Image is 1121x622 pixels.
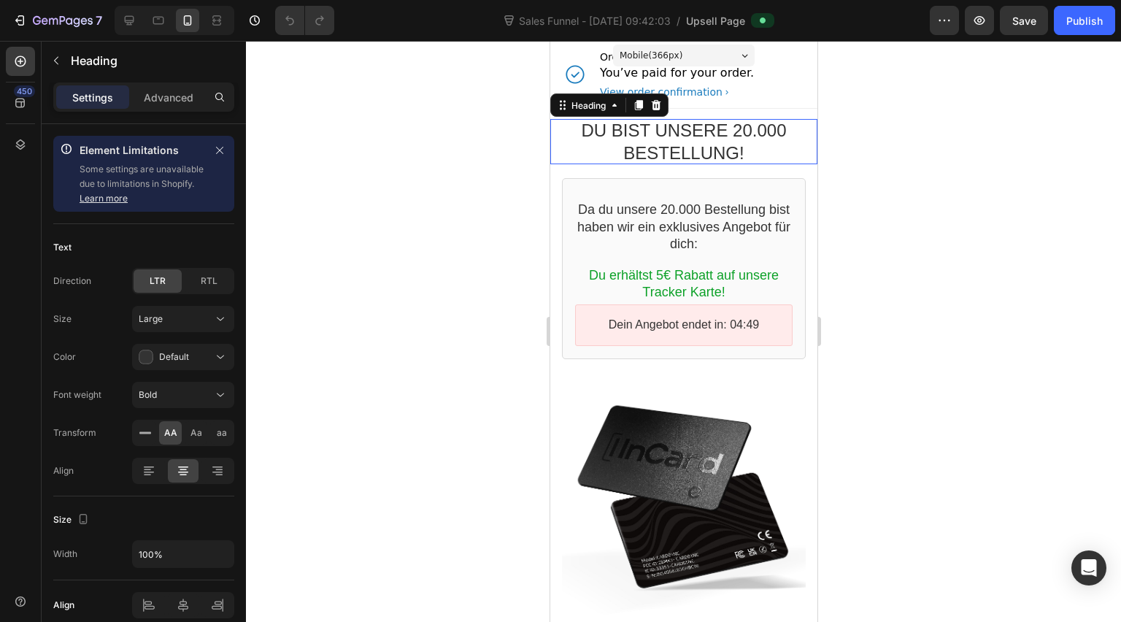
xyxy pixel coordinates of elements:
span: Upsell Page [686,13,745,28]
p: Advanced [144,90,193,105]
div: Width [53,548,77,561]
button: Default [132,344,234,370]
button: Large [132,306,234,332]
button: Publish [1054,6,1115,35]
div: Transform [53,426,96,439]
span: Sales Funnel - [DATE] 09:42:03 [516,13,674,28]
span: AA [164,426,177,439]
div: Undo/Redo [275,6,334,35]
p: Element Limitations [80,142,205,159]
a: Learn more [80,193,128,204]
div: Color [53,350,76,364]
span: aa [217,426,227,439]
p: 7 [96,12,102,29]
span: RTL [201,274,217,288]
span: Bold [139,389,157,400]
span: LTR [150,274,166,288]
div: Font weight [53,388,101,402]
p: Heading [71,52,228,69]
button: Save [1000,6,1048,35]
button: Bold [132,382,234,408]
p: Settings [72,90,113,105]
span: Aa [190,426,202,439]
div: Open Intercom Messenger [1071,550,1106,585]
input: Auto [133,541,234,567]
p: Some settings are unavailable due to limitations in Shopify. [80,162,205,206]
div: Align [53,599,74,612]
div: Publish [1066,13,1103,28]
span: Default [159,351,189,362]
span: / [677,13,680,28]
div: Align [53,464,74,477]
div: 450 [14,85,35,97]
div: Direction [53,274,91,288]
div: Text [53,241,72,254]
div: Size [53,510,92,530]
iframe: Design area [550,41,817,622]
span: Save [1012,15,1036,27]
button: 7 [6,6,109,35]
span: Large [139,313,163,324]
div: Size [53,312,72,326]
